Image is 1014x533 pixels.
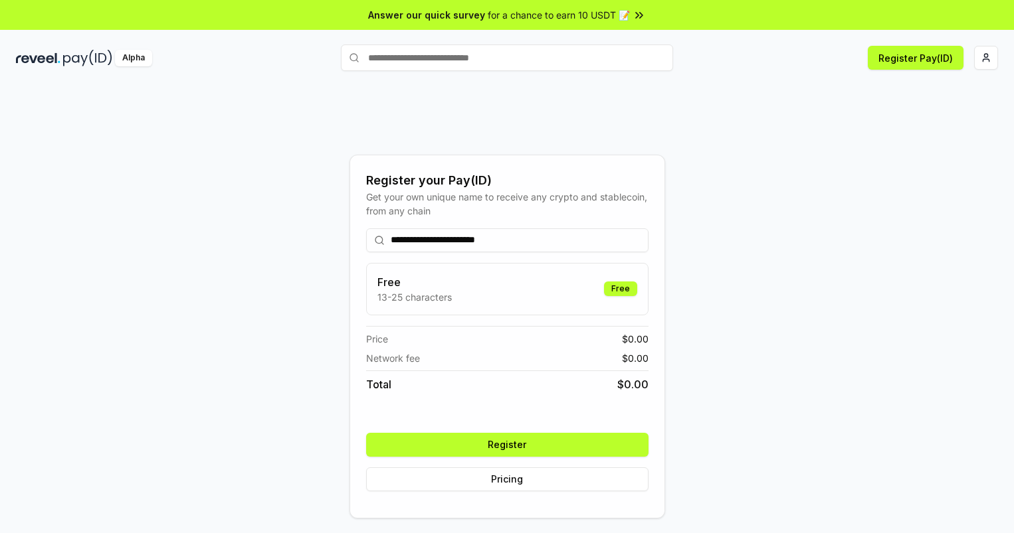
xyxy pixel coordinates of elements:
[622,332,649,346] span: $ 0.00
[366,171,649,190] div: Register your Pay(ID)
[366,190,649,218] div: Get your own unique name to receive any crypto and stablecoin, from any chain
[366,332,388,346] span: Price
[868,46,963,70] button: Register Pay(ID)
[617,376,649,392] span: $ 0.00
[366,433,649,457] button: Register
[115,50,152,66] div: Alpha
[377,274,452,290] h3: Free
[488,8,630,22] span: for a chance to earn 10 USDT 📝
[366,467,649,491] button: Pricing
[377,290,452,304] p: 13-25 characters
[366,376,391,392] span: Total
[604,281,637,296] div: Free
[368,8,485,22] span: Answer our quick survey
[622,351,649,365] span: $ 0.00
[366,351,420,365] span: Network fee
[16,50,60,66] img: reveel_dark
[63,50,112,66] img: pay_id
